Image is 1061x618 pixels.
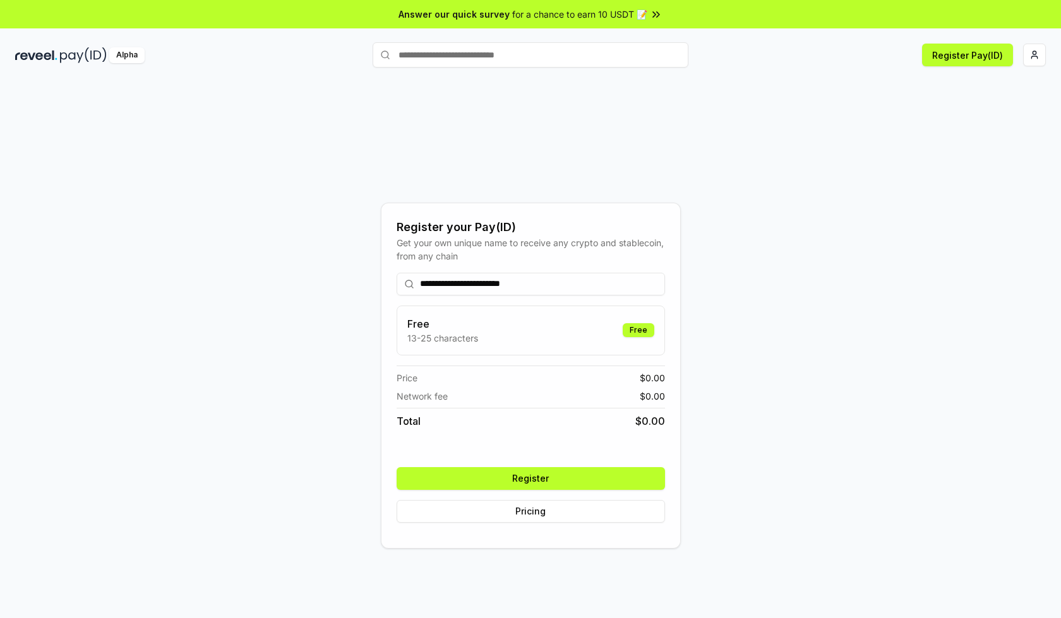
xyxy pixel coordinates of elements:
div: Get your own unique name to receive any crypto and stablecoin, from any chain [397,236,665,263]
span: $ 0.00 [635,413,665,429]
span: for a chance to earn 10 USDT 📝 [512,8,647,21]
button: Register Pay(ID) [922,44,1013,66]
button: Register [397,467,665,490]
h3: Free [407,316,478,331]
span: Price [397,371,417,384]
button: Pricing [397,500,665,523]
img: reveel_dark [15,47,57,63]
span: $ 0.00 [640,389,665,403]
p: 13-25 characters [407,331,478,345]
div: Free [623,323,654,337]
span: $ 0.00 [640,371,665,384]
div: Alpha [109,47,145,63]
span: Total [397,413,421,429]
div: Register your Pay(ID) [397,218,665,236]
span: Network fee [397,389,448,403]
span: Answer our quick survey [399,8,510,21]
img: pay_id [60,47,107,63]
